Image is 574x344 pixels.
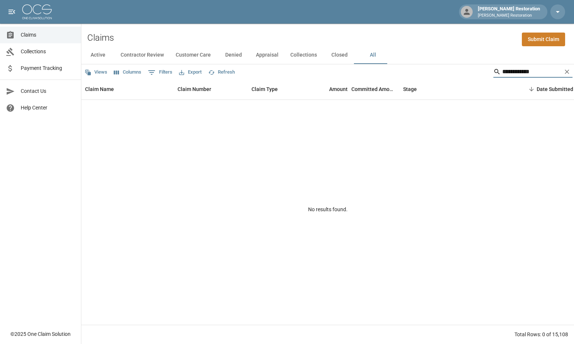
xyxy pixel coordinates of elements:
[83,67,109,78] button: Views
[174,79,248,100] div: Claim Number
[526,84,537,94] button: Sort
[81,46,115,64] button: Active
[177,67,203,78] button: Export
[170,46,217,64] button: Customer Care
[561,66,573,77] button: Clear
[493,66,573,79] div: Search
[81,79,174,100] div: Claim Name
[537,79,573,100] div: Date Submitted
[10,330,71,338] div: © 2025 One Claim Solution
[21,87,75,95] span: Contact Us
[217,46,250,64] button: Denied
[81,46,574,64] div: dynamic tabs
[250,46,284,64] button: Appraisal
[85,79,114,100] div: Claim Name
[112,67,143,78] button: Select columns
[206,67,237,78] button: Refresh
[248,79,303,100] div: Claim Type
[21,31,75,39] span: Claims
[21,64,75,72] span: Payment Tracking
[146,67,174,78] button: Show filters
[284,46,323,64] button: Collections
[514,331,568,338] div: Total Rows: 0 of 15,108
[403,79,417,100] div: Stage
[351,79,399,100] div: Committed Amount
[522,33,565,46] a: Submit Claim
[329,79,348,100] div: Amount
[356,46,389,64] button: All
[251,79,278,100] div: Claim Type
[475,5,543,18] div: [PERSON_NAME] Restoration
[4,4,19,19] button: open drawer
[22,4,52,19] img: ocs-logo-white-transparent.png
[21,48,75,55] span: Collections
[303,79,351,100] div: Amount
[81,100,574,319] div: No results found.
[323,46,356,64] button: Closed
[351,79,396,100] div: Committed Amount
[115,46,170,64] button: Contractor Review
[399,79,510,100] div: Stage
[87,33,114,43] h2: Claims
[478,13,540,19] p: [PERSON_NAME] Restoration
[178,79,211,100] div: Claim Number
[21,104,75,112] span: Help Center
